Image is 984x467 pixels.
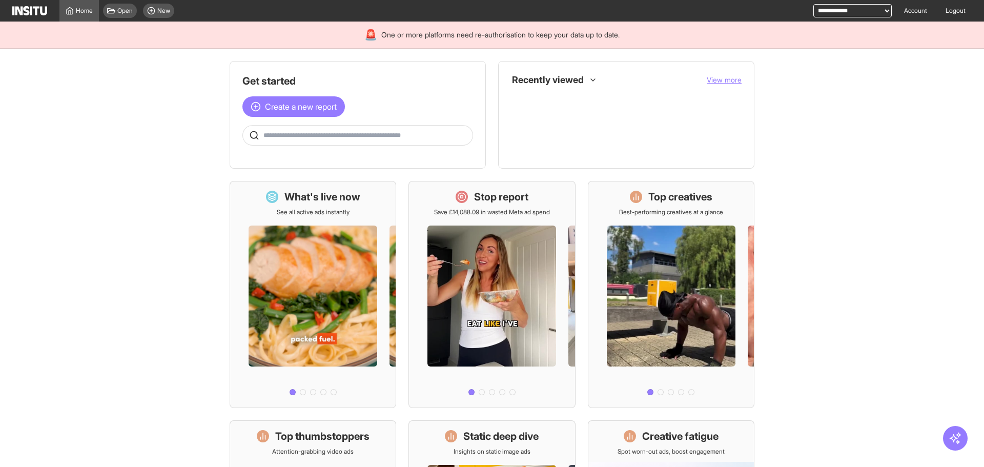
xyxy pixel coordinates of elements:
p: Save £14,088.09 in wasted Meta ad spend [434,208,550,216]
a: Top creativesBest-performing creatives at a glance [588,181,754,408]
h1: Top creatives [648,190,712,204]
h1: Top thumbstoppers [275,429,370,443]
span: Home [76,7,93,15]
div: 🚨 [364,28,377,42]
p: Best-performing creatives at a glance [619,208,723,216]
h1: Stop report [474,190,528,204]
h1: Static deep dive [463,429,539,443]
p: See all active ads instantly [277,208,350,216]
span: Open [117,7,133,15]
a: What's live nowSee all active ads instantly [230,181,396,408]
img: Logo [12,6,47,15]
h1: Get started [242,74,473,88]
span: One or more platforms need re-authorisation to keep your data up to date. [381,30,620,40]
p: Attention-grabbing video ads [272,448,354,456]
span: View more [707,75,742,84]
a: Stop reportSave £14,088.09 in wasted Meta ad spend [408,181,575,408]
button: View more [707,75,742,85]
span: New [157,7,170,15]
span: Create a new report [265,100,337,113]
p: Insights on static image ads [454,448,530,456]
h1: What's live now [284,190,360,204]
button: Create a new report [242,96,345,117]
